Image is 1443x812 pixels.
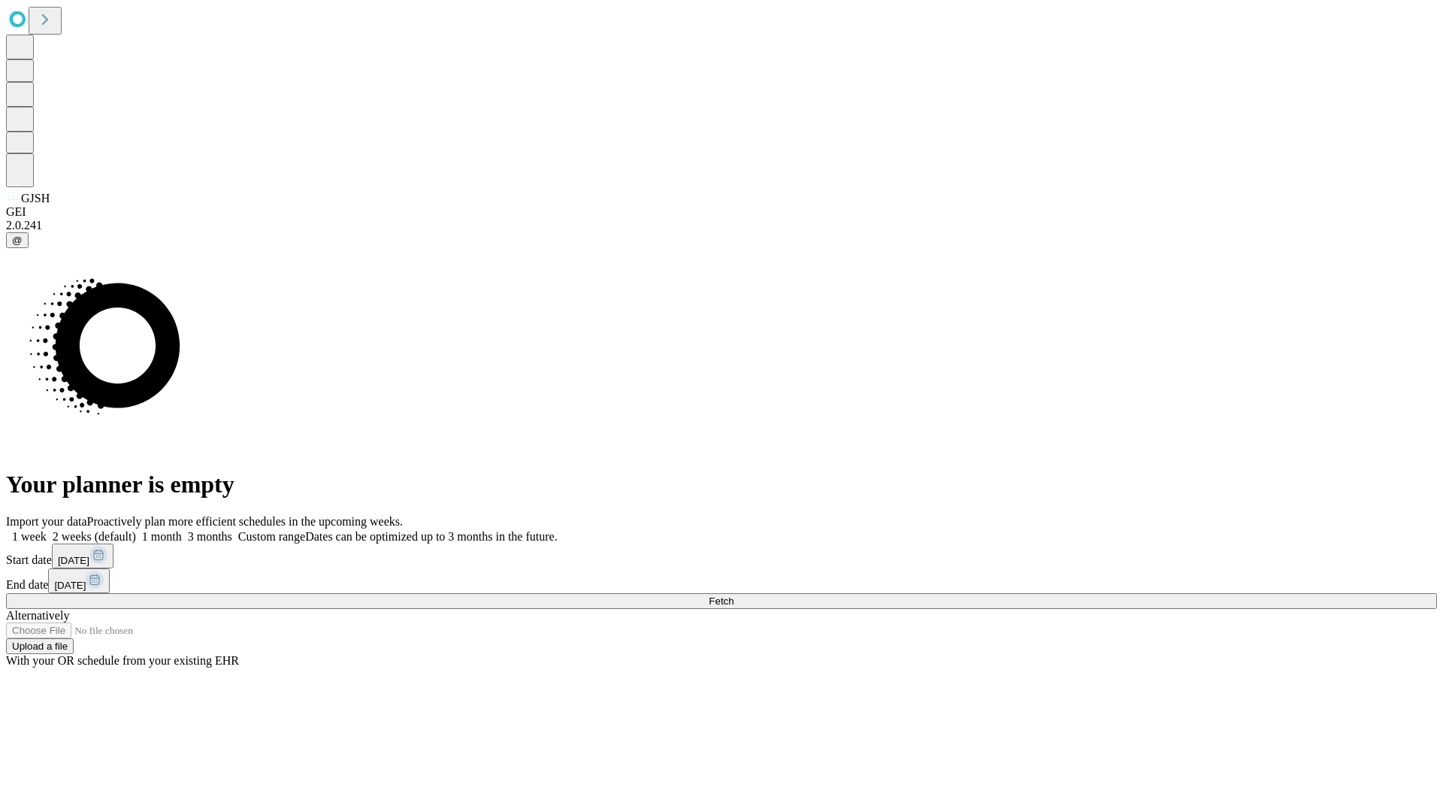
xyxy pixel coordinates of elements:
span: @ [12,235,23,246]
span: 1 month [142,530,182,543]
button: @ [6,232,29,248]
div: End date [6,568,1437,593]
span: Proactively plan more efficient schedules in the upcoming weeks. [87,515,403,528]
span: Alternatively [6,609,69,622]
button: Fetch [6,593,1437,609]
button: [DATE] [48,568,110,593]
span: GJSH [21,192,50,205]
span: 1 week [12,530,47,543]
button: Upload a file [6,638,74,654]
span: Dates can be optimized up to 3 months in the future. [305,530,557,543]
div: Start date [6,544,1437,568]
button: [DATE] [52,544,113,568]
span: Fetch [709,595,734,607]
span: With your OR schedule from your existing EHR [6,654,239,667]
span: [DATE] [58,555,89,566]
span: 3 months [188,530,232,543]
span: [DATE] [54,580,86,591]
h1: Your planner is empty [6,471,1437,498]
span: 2 weeks (default) [53,530,136,543]
span: Custom range [238,530,305,543]
span: Import your data [6,515,87,528]
div: 2.0.241 [6,219,1437,232]
div: GEI [6,205,1437,219]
